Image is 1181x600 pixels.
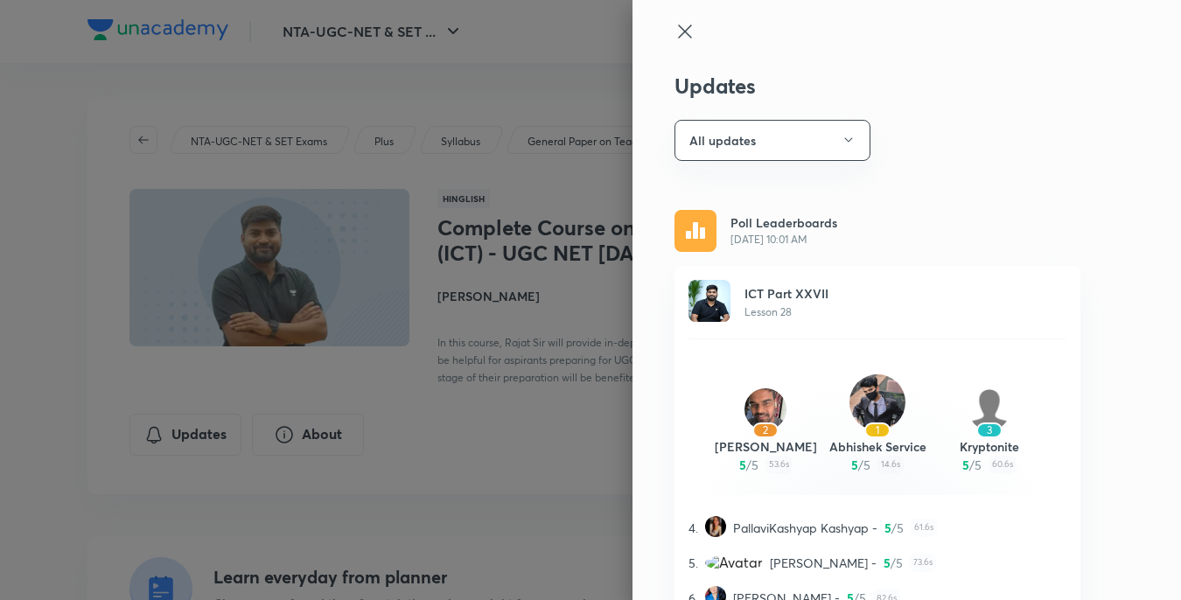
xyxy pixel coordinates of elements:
[884,519,891,537] span: 5
[962,456,969,474] span: 5
[709,437,821,456] p: [PERSON_NAME]
[688,554,698,572] span: 5.
[705,516,726,537] img: Avatar
[864,422,891,438] div: 1
[705,555,763,570] img: Avatar
[910,554,936,572] span: 73.6s
[989,456,1017,474] span: 60.6s
[897,519,904,537] span: 5
[968,388,1010,430] img: Avatar
[851,456,858,474] span: 5
[765,456,793,474] span: 53.6s
[863,456,870,474] span: 5
[849,374,905,430] img: Avatar
[674,210,716,252] img: rescheduled
[976,422,1003,438] div: 3
[891,554,896,572] span: /
[891,519,897,537] span: /
[730,232,837,248] span: [DATE] 10:01 AM
[877,456,904,474] span: 14.6s
[688,280,730,322] img: Avatar
[884,554,891,572] span: 5
[911,519,937,537] span: 61.6s
[674,73,1080,99] h3: Updates
[739,456,746,474] span: 5
[746,456,751,474] span: /
[896,554,903,572] span: 5
[744,284,828,303] p: ICT Part XXVII
[751,456,758,474] span: 5
[730,213,837,232] p: Poll Leaderboards
[821,437,933,456] p: Abhishek Service
[969,456,975,474] span: /
[933,437,1045,456] p: Kryptonite
[975,456,982,474] span: 5
[858,456,863,474] span: /
[744,388,786,430] img: Avatar
[733,519,877,537] span: PallaviKashyap Kashyap -
[770,554,877,572] span: [PERSON_NAME] -
[688,519,698,537] span: 4.
[744,305,792,318] span: Lesson 28
[752,422,779,438] div: 2
[674,120,870,161] button: All updates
